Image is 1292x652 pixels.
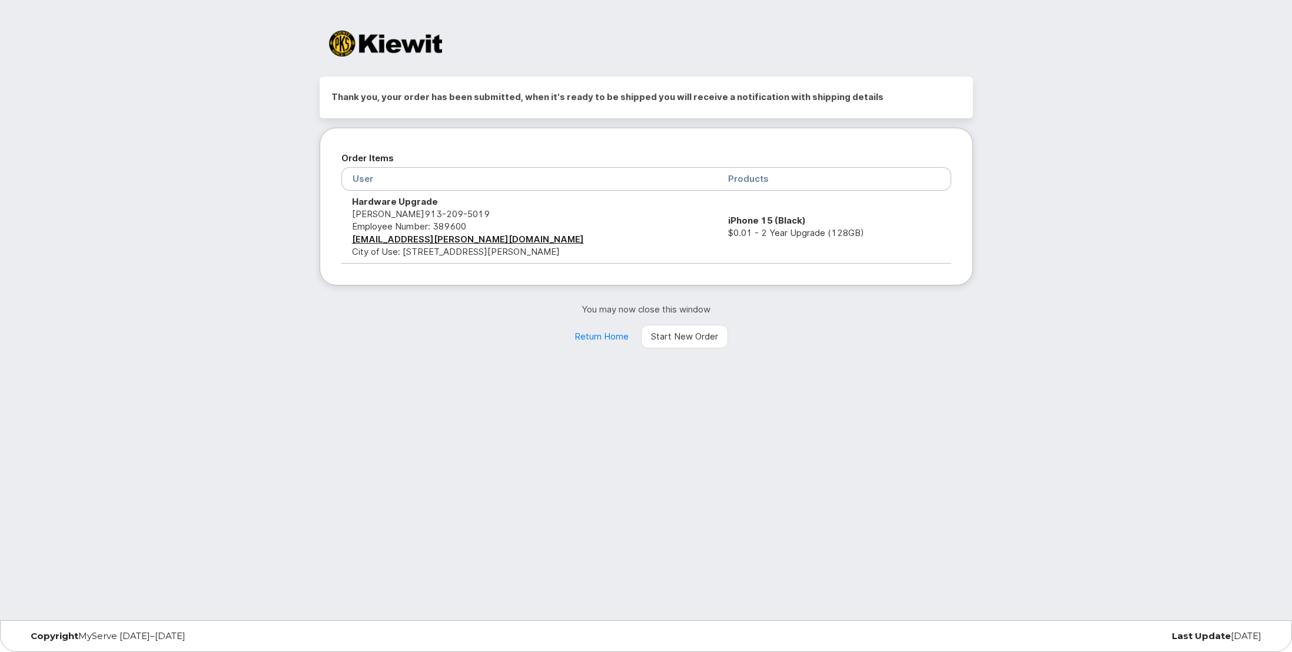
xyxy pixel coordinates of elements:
h2: Order Items [341,149,951,167]
a: Start New Order [641,325,728,348]
strong: Copyright [31,630,78,641]
strong: iPhone 15 (Black) [728,215,806,226]
span: 209 [442,208,463,219]
td: $0.01 - 2 Year Upgrade (128GB) [718,191,951,264]
th: Products [718,167,951,190]
div: [DATE] [854,631,1270,641]
h2: Thank you, your order has been submitted, when it's ready to be shipped you will receive a notifi... [331,88,961,106]
strong: Hardware Upgrade [352,196,438,207]
td: [PERSON_NAME] City of Use: [STREET_ADDRESS][PERSON_NAME] [341,191,718,264]
th: User [341,167,718,190]
span: 5019 [463,208,490,219]
div: MyServe [DATE]–[DATE] [22,631,438,641]
p: You may now close this window [320,303,973,315]
span: Employee Number: 389600 [352,221,466,232]
span: 913 [424,208,490,219]
a: Return Home [564,325,639,348]
img: Kiewit Corporation [329,31,442,56]
a: [EMAIL_ADDRESS][PERSON_NAME][DOMAIN_NAME] [352,234,584,245]
strong: Last Update [1172,630,1231,641]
